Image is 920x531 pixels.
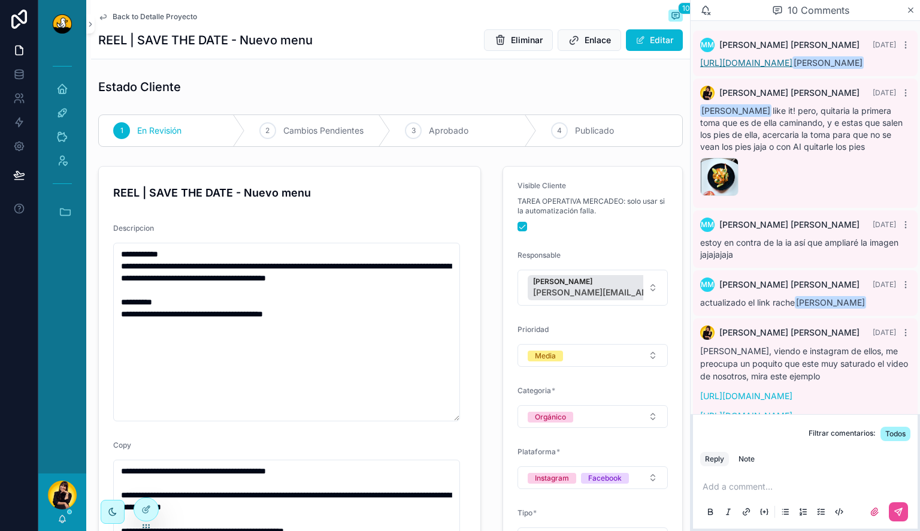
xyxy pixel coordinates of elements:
[788,3,849,17] span: 10 Comments
[517,197,668,216] span: TAREA OPERATIVA MERCADEO: solo usar si la automatización falla.
[873,40,896,49] span: [DATE]
[411,126,416,135] span: 3
[873,280,896,289] span: [DATE]
[557,126,562,135] span: 4
[528,411,573,423] button: Unselect ORGANICO
[53,14,72,34] img: App logo
[719,279,860,291] span: [PERSON_NAME] [PERSON_NAME]
[558,29,621,51] button: Enlace
[517,251,561,260] span: Responsable
[38,48,86,246] div: scrollable content
[98,12,197,22] a: Back to Detalle Proyecto
[719,39,860,51] span: [PERSON_NAME] [PERSON_NAME]
[719,327,860,339] span: [PERSON_NAME] [PERSON_NAME]
[700,391,792,401] a: [URL][DOMAIN_NAME]
[678,2,694,14] span: 10
[795,296,866,309] span: [PERSON_NAME]
[517,447,556,456] span: Plataforma
[585,34,611,46] span: Enlace
[873,88,896,97] span: [DATE]
[517,325,549,334] span: Prioridad
[120,126,123,135] span: 1
[98,32,313,49] h1: REEL | SAVE THE DATE - Nuevo menu
[517,344,668,367] button: Select Button
[700,452,729,466] button: Reply
[719,219,860,231] span: [PERSON_NAME] [PERSON_NAME]
[535,473,569,484] div: Instagram
[113,224,154,233] span: Descripcion
[588,473,622,484] div: Facebook
[739,454,755,464] div: Note
[98,79,181,95] h1: Estado Cliente
[533,286,725,298] span: [PERSON_NAME][EMAIL_ADDRESS][PERSON_NAME][DOMAIN_NAME]
[792,56,864,69] span: [PERSON_NAME]
[700,237,898,260] span: estoy en contra de la ia así que ampliaré la imagen jajajajaja
[429,125,468,137] span: Aprobado
[701,220,714,230] span: MM
[517,466,668,489] button: Select Button
[484,29,553,51] button: Eliminar
[700,345,910,382] p: [PERSON_NAME], viendo e instagram de ellos, me preocupa un poquito que este muy saturado el video...
[517,181,566,190] span: Visible Cliente
[880,427,910,441] button: Todos
[701,40,714,50] span: MM
[113,12,197,22] span: Back to Detalle Proyecto
[511,34,543,46] span: Eliminar
[535,412,566,423] div: Orgánico
[668,10,683,24] button: 10
[809,429,876,441] span: Filtrar comentarios:
[265,126,270,135] span: 2
[517,386,551,395] span: Categoria
[575,125,614,137] span: Publicado
[517,508,532,517] span: Tipo
[533,277,725,286] span: [PERSON_NAME]
[535,351,556,361] div: Media
[626,29,683,51] button: Editar
[734,452,759,466] button: Note
[719,87,860,99] span: [PERSON_NAME] [PERSON_NAME]
[528,472,576,484] button: Unselect INSTAGRAM
[700,411,792,421] a: [URL][DOMAIN_NAME]
[700,297,867,307] span: actualizado el link rache
[873,328,896,337] span: [DATE]
[581,472,629,484] button: Unselect FACEBOOK
[700,58,792,68] a: [URL][DOMAIN_NAME]
[517,405,668,428] button: Select Button
[113,441,131,449] span: Copy
[528,275,742,300] button: Unselect 7
[873,220,896,229] span: [DATE]
[700,105,903,152] span: like it! pero, quitaria la primera toma que es de ella caminando, y e estas que salen los pies de...
[113,185,466,201] h4: REEL | SAVE THE DATE - Nuevo menu
[700,104,771,117] span: [PERSON_NAME]
[701,280,714,289] span: MM
[283,125,364,137] span: Cambios Pendientes
[517,270,668,306] button: Select Button
[137,125,181,137] span: En Revisión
